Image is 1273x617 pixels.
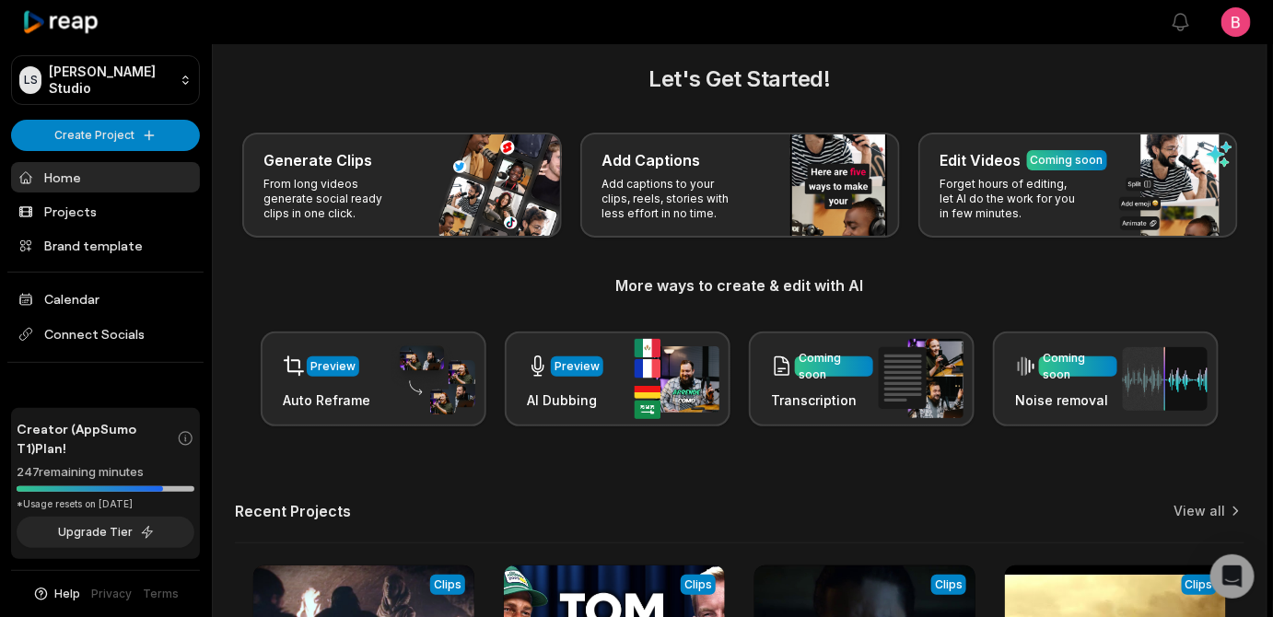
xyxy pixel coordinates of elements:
[264,177,407,221] p: From long videos generate social ready clips in one click.
[17,463,194,482] div: 247 remaining minutes
[235,63,1244,96] h2: Let's Get Started!
[555,358,600,375] div: Preview
[635,339,719,419] img: ai_dubbing.png
[391,343,475,415] img: auto_reframe.png
[771,390,873,410] h3: Transcription
[17,419,177,458] span: Creator (AppSumo T1) Plan!
[1210,554,1255,599] div: Open Intercom Messenger
[940,177,1083,221] p: Forget hours of editing, let AI do the work for you in few minutes.
[235,274,1244,297] h3: More ways to create & edit with AI
[32,586,81,602] button: Help
[11,120,200,151] button: Create Project
[264,149,373,171] h3: Generate Clips
[1015,390,1117,410] h3: Noise removal
[283,390,370,410] h3: Auto Reframe
[11,318,200,351] span: Connect Socials
[11,196,200,227] a: Projects
[602,149,701,171] h3: Add Captions
[144,586,180,602] a: Terms
[1043,350,1114,383] div: Coming soon
[1031,152,1104,169] div: Coming soon
[602,177,745,221] p: Add captions to your clips, reels, stories with less effort in no time.
[19,66,41,94] div: LS
[879,339,964,418] img: transcription.png
[11,162,200,192] a: Home
[17,517,194,548] button: Upgrade Tier
[17,497,194,511] div: *Usage resets on [DATE]
[1174,502,1226,520] a: View all
[55,586,81,602] span: Help
[49,64,172,97] p: [PERSON_NAME] Studio
[940,149,1022,171] h3: Edit Videos
[92,586,133,602] a: Privacy
[235,502,351,520] h2: Recent Projects
[11,284,200,314] a: Calendar
[799,350,870,383] div: Coming soon
[1123,347,1208,411] img: noise_removal.png
[310,358,356,375] div: Preview
[527,390,603,410] h3: AI Dubbing
[11,230,200,261] a: Brand template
